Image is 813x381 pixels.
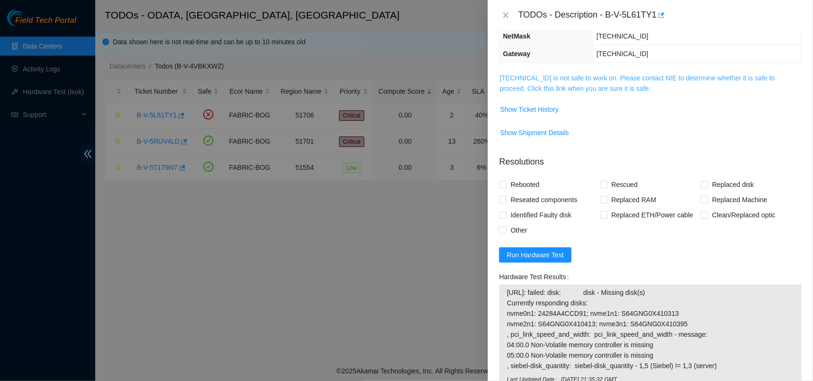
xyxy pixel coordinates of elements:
span: Identified Faulty disk [507,207,575,223]
span: NetMask [503,32,531,40]
span: Replaced disk [708,177,758,192]
span: Rescued [608,177,642,192]
span: close [502,11,510,19]
button: Run Hardware Test [499,247,572,263]
span: [URL]: failed: disk: disk - Missing disk(s) Currently responding disks: nvme0n1: 24284A4CCD91; nv... [507,287,794,371]
span: Replaced ETH/Power cable [608,207,697,223]
span: Reseated components [507,192,581,207]
span: Show Ticket History [500,104,559,115]
span: [TECHNICAL_ID] [597,50,649,58]
a: [TECHNICAL_ID] is not safe to work on. Please contact NIE to determine whether it is safe to proc... [500,74,775,92]
span: Replaced Machine [708,192,771,207]
span: Clean/Replaced optic [708,207,779,223]
span: Run Hardware Test [507,250,564,260]
span: Show Shipment Details [500,127,569,138]
button: Close [499,11,512,20]
span: Replaced RAM [608,192,660,207]
div: TODOs - Description - B-V-5L61TY1 [518,8,802,23]
span: Other [507,223,531,238]
span: [TECHNICAL_ID] [597,32,649,40]
span: Rebooted [507,177,543,192]
label: Hardware Test Results [499,269,572,284]
button: Show Shipment Details [500,125,570,140]
p: Resolutions [499,148,802,168]
button: Show Ticket History [500,102,559,117]
span: Gateway [503,50,531,58]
